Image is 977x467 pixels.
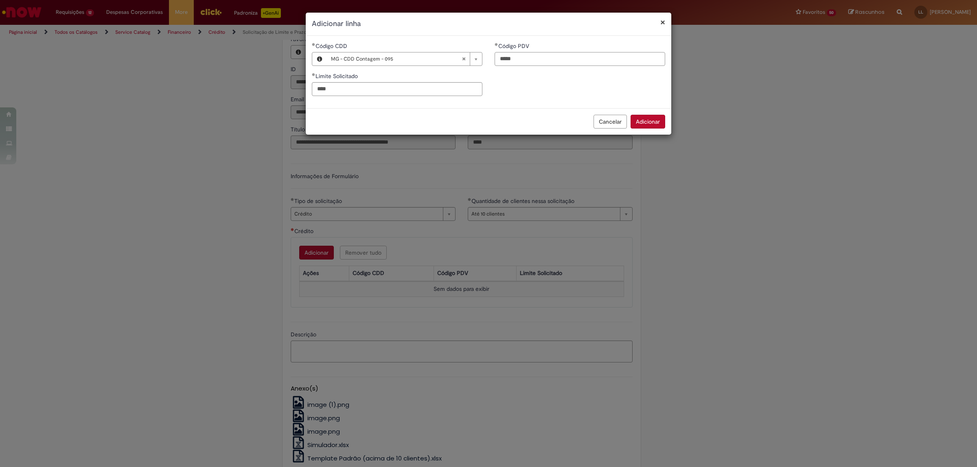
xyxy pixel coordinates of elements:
[495,43,498,46] span: Obrigatório Preenchido
[312,52,327,65] button: Código CDD, Visualizar este registro MG - CDD Contagem - 095
[312,43,315,46] span: Obrigatório Preenchido
[327,52,482,65] a: MG - CDD Contagem - 095Limpar campo Código CDD
[312,19,665,29] h2: Adicionar linha
[631,115,665,129] button: Adicionar
[594,115,627,129] button: Cancelar
[660,18,665,26] button: Fechar modal
[495,52,665,66] input: Código PDV
[315,72,359,80] span: Limite Solicitado
[498,42,531,50] span: Código PDV
[312,73,315,76] span: Obrigatório Preenchido
[312,82,482,96] input: Limite Solicitado
[331,52,462,65] span: MG - CDD Contagem - 095
[315,42,349,50] span: Necessários - Código CDD
[458,52,470,65] abbr: Limpar campo Código CDD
